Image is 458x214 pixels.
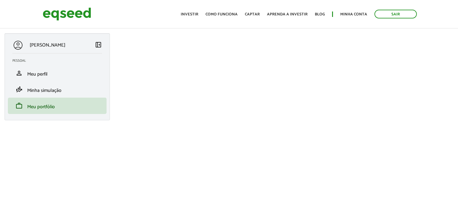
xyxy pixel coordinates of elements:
p: [PERSON_NAME] [30,42,65,48]
span: finance_mode [15,86,23,93]
span: work [15,102,23,109]
a: Investir [181,12,198,16]
a: Sair [374,10,417,18]
a: Aprenda a investir [267,12,308,16]
a: workMeu portfólio [12,102,102,109]
img: EqSeed [43,6,91,22]
li: Minha simulação [8,81,107,98]
a: Captar [245,12,260,16]
li: Meu portfólio [8,98,107,114]
a: finance_modeMinha simulação [12,86,102,93]
a: Como funciona [206,12,238,16]
a: Colapsar menu [95,41,102,50]
span: Meu portfólio [27,103,55,111]
a: Minha conta [340,12,367,16]
span: left_panel_close [95,41,102,48]
span: Meu perfil [27,70,48,78]
span: person [15,70,23,77]
li: Meu perfil [8,65,107,81]
a: Blog [315,12,325,16]
a: personMeu perfil [12,70,102,77]
span: Minha simulação [27,86,61,95]
h2: Pessoal [12,59,107,63]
